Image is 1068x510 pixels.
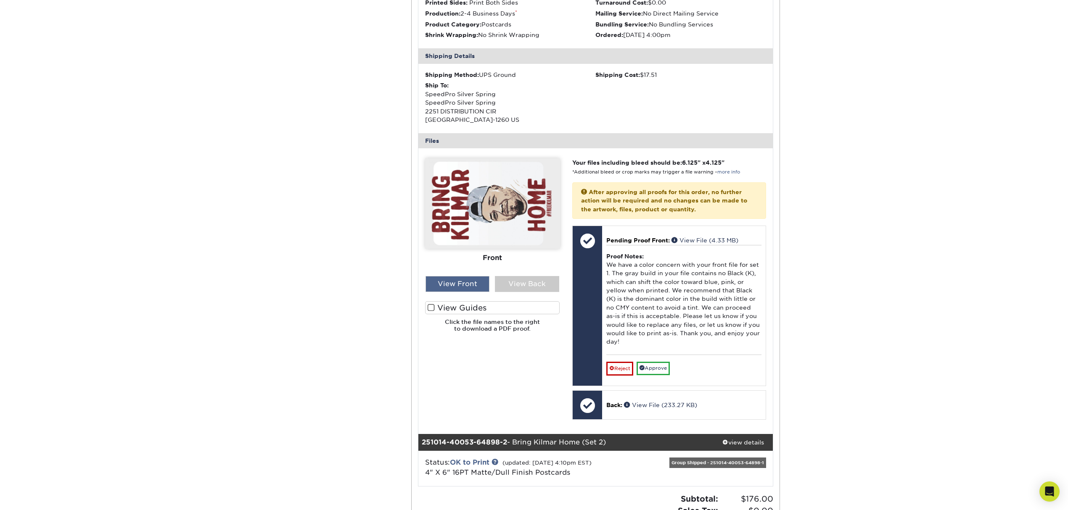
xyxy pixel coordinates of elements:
a: View File (4.33 MB) [671,237,738,244]
li: No Direct Mailing Service [595,9,766,18]
a: View File (233.27 KB) [624,402,697,408]
a: view details [714,434,773,451]
div: - Bring Kilmar Home (Set 2) [418,434,714,451]
li: [DATE] 4:00pm [595,31,766,39]
small: *Additional bleed or crop marks may trigger a file warning – [572,169,740,175]
a: Approve [637,362,670,375]
li: No Bundling Services [595,20,766,29]
strong: Production: [425,10,460,17]
div: Status: [419,457,655,478]
strong: Your files including bleed should be: " x " [572,159,724,166]
a: more info [717,169,740,175]
strong: Ship To: [425,82,449,89]
strong: Product Category: [425,21,481,28]
div: view details [714,438,773,447]
a: OK to Print [450,458,489,466]
strong: Shipping Method: [425,71,479,78]
label: View Guides [425,301,560,314]
div: We have a color concern with your front file for set 1. The gray build in your file contains no B... [606,245,761,355]
strong: Shrink Wrapping: [425,32,478,38]
a: 4" X 6" 16PT Matte/Dull Finish Postcards [425,468,570,476]
div: Group Shipped - 251014-40053-64898-1 [669,457,766,468]
span: Pending Proof Front: [606,237,670,244]
li: No Shrink Wrapping [425,31,596,39]
span: 4.125 [706,159,722,166]
strong: Mailing Service: [595,10,643,17]
strong: After approving all proofs for this order, no further action will be required and no changes can ... [581,189,747,213]
div: SpeedPro Silver Spring SpeedPro Silver Spring 2251 DISTRIBUTION CIR [GEOGRAPHIC_DATA]-1260 US [425,81,596,124]
span: Back: [606,402,622,408]
div: Files [418,133,773,148]
strong: Proof Notes: [606,253,644,260]
a: Reject [606,362,633,375]
div: Open Intercom Messenger [1039,481,1060,502]
h6: Click the file names to the right to download a PDF proof. [425,318,560,339]
div: UPS Ground [425,71,596,79]
li: Postcards [425,20,596,29]
div: Front [425,249,560,268]
div: $17.51 [595,71,766,79]
div: View Back [495,276,559,292]
span: $176.00 [721,493,773,505]
strong: Subtotal: [681,494,718,503]
div: View Front [426,276,490,292]
strong: Bundling Service: [595,21,649,28]
li: 2-4 Business Days [425,9,596,18]
strong: Ordered: [595,32,623,38]
div: Shipping Details [418,48,773,63]
span: 6.125 [682,159,698,166]
strong: Shipping Cost: [595,71,640,78]
strong: 251014-40053-64898-2 [422,438,507,446]
small: (updated: [DATE] 4:10pm EST) [502,460,592,466]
